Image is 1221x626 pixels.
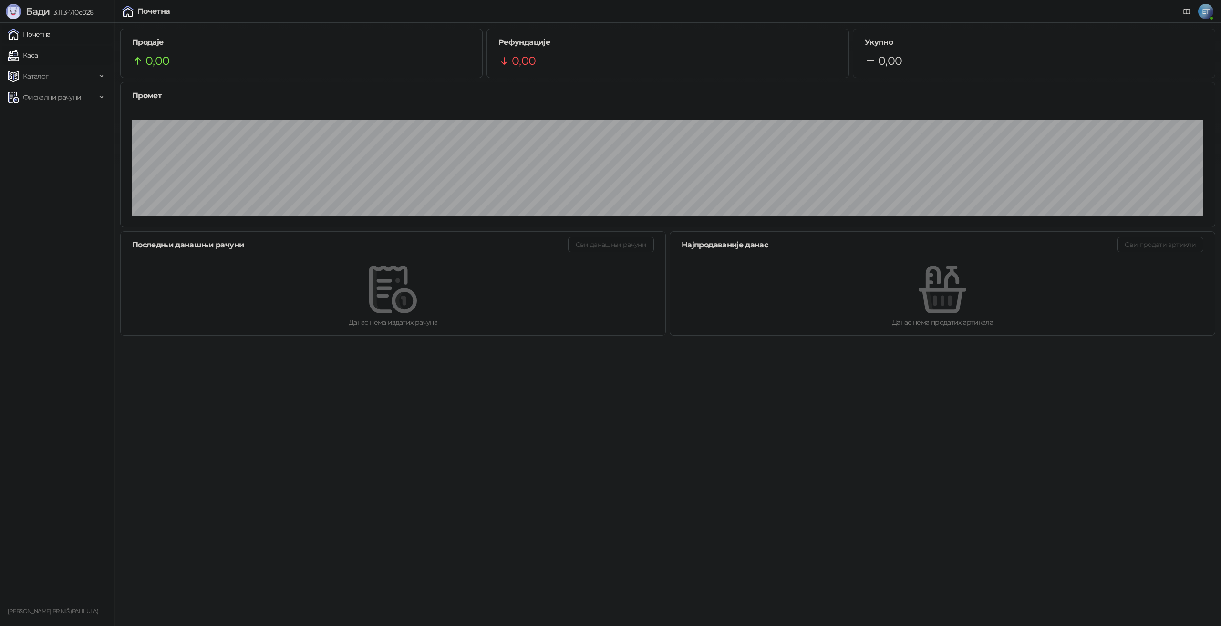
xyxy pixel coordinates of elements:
[145,52,169,70] span: 0,00
[512,52,536,70] span: 0,00
[682,239,1117,251] div: Најпродаваније данас
[865,37,1203,48] h5: Укупно
[50,8,93,17] span: 3.11.3-710c028
[1117,237,1203,252] button: Сви продати артикли
[498,37,837,48] h5: Рефундације
[685,317,1200,328] div: Данас нема продатих артикала
[23,67,49,86] span: Каталог
[878,52,902,70] span: 0,00
[8,608,98,615] small: [PERSON_NAME] PR NIŠ (PALILULA)
[136,317,650,328] div: Данас нема издатих рачуна
[23,88,81,107] span: Фискални рачуни
[568,237,654,252] button: Сви данашњи рачуни
[132,37,471,48] h5: Продаје
[1179,4,1194,19] a: Документација
[8,25,51,44] a: Почетна
[8,46,38,65] a: Каса
[6,4,21,19] img: Logo
[1198,4,1213,19] span: ET
[132,239,568,251] div: Последњи данашњи рачуни
[26,6,50,17] span: Бади
[132,90,1203,102] div: Промет
[137,8,170,15] div: Почетна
